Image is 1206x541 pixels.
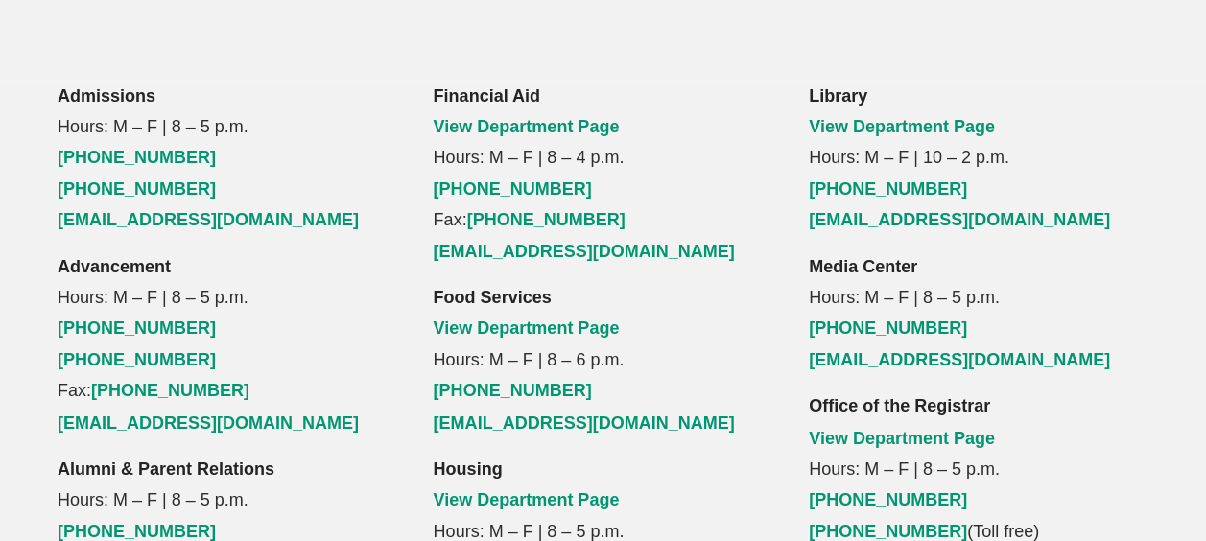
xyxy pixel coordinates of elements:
[58,81,397,236] p: Hours: M – F | 8 – 5 p.m.
[809,81,1148,236] p: Hours: M – F | 10 – 2 p.m.
[58,210,359,229] a: [EMAIL_ADDRESS][DOMAIN_NAME]
[434,117,620,136] a: View Department Page
[434,86,540,106] strong: Financial Aid
[434,381,592,400] a: [PHONE_NUMBER]
[434,318,620,338] a: View Department Page
[58,148,216,167] a: [PHONE_NUMBER]
[434,81,773,267] p: Hours: M – F | 8 – 4 p.m. Fax:
[58,459,274,478] strong: Alumni & Parent Relations
[809,428,995,447] a: View Department Page
[809,210,1110,229] a: [EMAIL_ADDRESS][DOMAIN_NAME]
[58,257,171,276] strong: Advancement
[58,251,397,437] p: Hours: M – F | 8 – 5 p.m. Fax:
[809,350,1110,369] a: [EMAIL_ADDRESS][DOMAIN_NAME]
[58,521,216,540] a: [PHONE_NUMBER]
[809,489,967,508] a: [PHONE_NUMBER]
[809,521,967,540] a: [PHONE_NUMBER]
[809,179,967,199] a: [PHONE_NUMBER]
[434,242,735,261] a: [EMAIL_ADDRESS][DOMAIN_NAME]
[434,459,503,478] strong: Housing
[58,179,216,199] a: [PHONE_NUMBER]
[58,318,216,338] a: [PHONE_NUMBER]
[58,412,359,432] a: [EMAIL_ADDRESS][DOMAIN_NAME]
[58,86,155,106] strong: Admissions
[809,318,967,338] a: [PHONE_NUMBER]
[809,251,1148,376] p: Hours: M – F | 8 – 5 p.m.
[467,210,626,229] a: [PHONE_NUMBER]
[91,381,249,400] a: [PHONE_NUMBER]
[809,396,990,415] strong: Office of the Registrar
[809,117,995,136] a: View Department Page
[434,179,592,199] a: [PHONE_NUMBER]
[809,257,917,276] strong: Media Center
[58,350,216,369] a: [PHONE_NUMBER]
[434,282,773,437] p: Hours: M – F | 8 – 6 p.m.
[434,412,735,432] a: [EMAIL_ADDRESS][DOMAIN_NAME]
[809,86,867,106] strong: Library
[434,288,552,307] strong: Food Services
[434,489,620,508] a: View Department Page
